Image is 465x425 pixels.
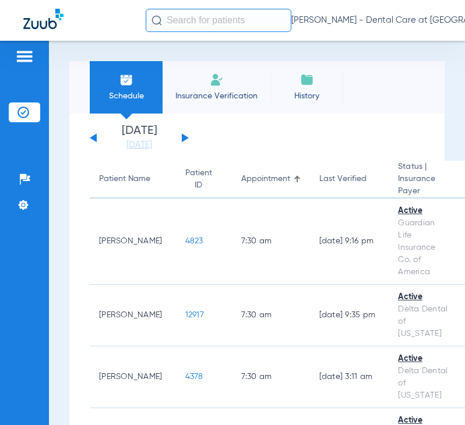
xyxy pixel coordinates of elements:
td: [PERSON_NAME] [90,199,176,285]
span: Schedule [98,90,154,102]
div: Patient ID [185,167,212,192]
div: Appointment [241,173,290,185]
img: History [300,73,314,87]
td: [DATE] 9:35 PM [310,285,389,346]
td: [DATE] 9:16 PM [310,199,389,285]
img: Manual Insurance Verification [210,73,224,87]
div: Delta Dental of [US_STATE] [398,365,449,402]
img: hamburger-icon [15,49,34,63]
td: [DATE] 3:11 AM [310,346,389,408]
span: 12917 [185,311,204,319]
div: Guardian Life Insurance Co. of America [398,217,449,278]
div: Last Verified [319,173,380,185]
td: [PERSON_NAME] [90,346,176,408]
div: Last Verified [319,173,367,185]
span: History [279,90,334,102]
span: 4823 [185,237,203,245]
td: 7:30 AM [232,199,310,285]
td: [PERSON_NAME] [90,285,176,346]
div: Active [398,205,449,217]
div: Active [398,353,449,365]
div: Appointment [241,173,301,185]
th: Status | [389,161,459,199]
div: Patient Name [99,173,150,185]
a: [DATE] [104,139,174,151]
span: 4378 [185,373,203,381]
li: [DATE] [104,125,174,151]
td: 7:30 AM [232,285,310,346]
div: Active [398,291,449,303]
td: 7:30 AM [232,346,310,408]
span: Insurance Verification [171,90,262,102]
div: Delta Dental of [US_STATE] [398,303,449,340]
img: Search Icon [152,15,162,26]
span: Insurance Payer [398,173,449,197]
input: Search for patients [146,9,291,32]
img: Zuub Logo [23,9,64,29]
img: Schedule [119,73,133,87]
div: Patient Name [99,173,167,185]
div: Patient ID [185,167,223,192]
